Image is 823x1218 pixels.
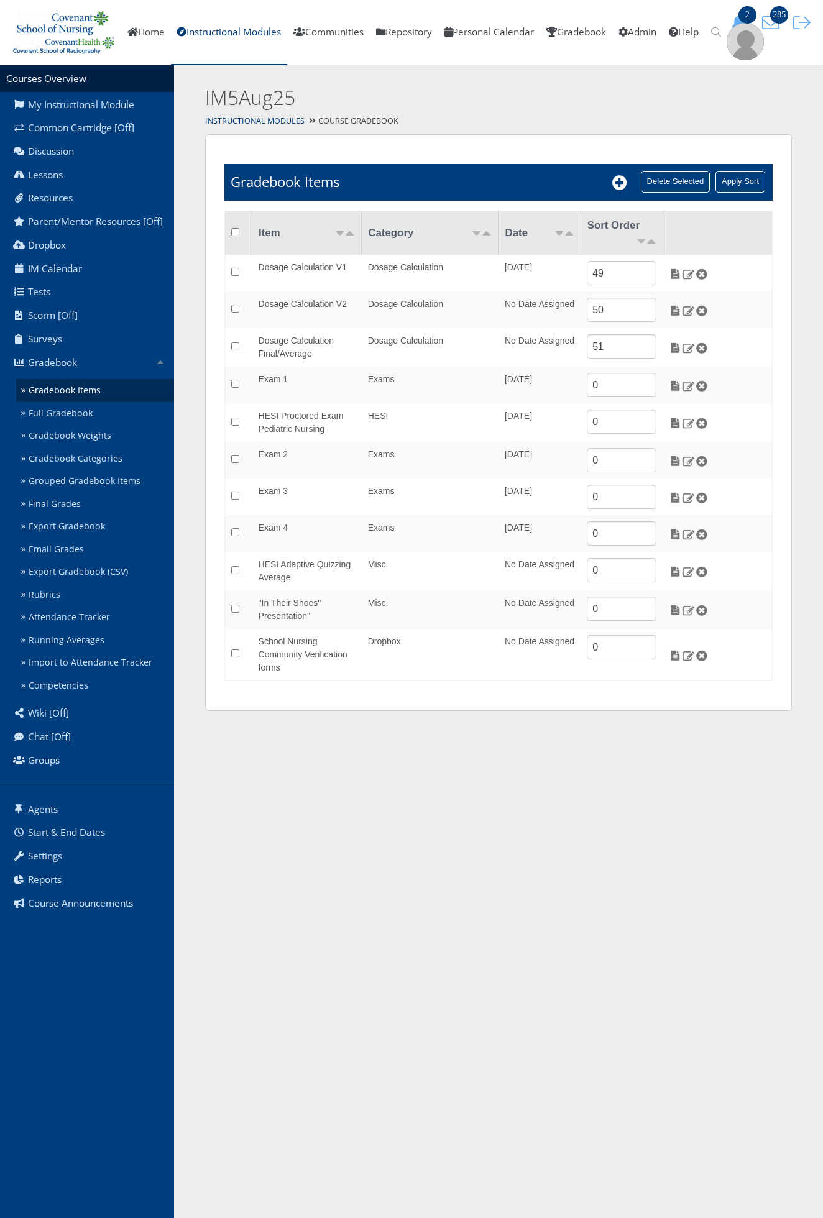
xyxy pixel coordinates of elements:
td: Exam 4 [252,515,362,552]
a: Grouped Gradebook Items [16,470,174,493]
img: Grade [669,566,682,577]
img: Delete [695,456,708,467]
td: [DATE] [499,478,581,515]
td: Misc. [362,590,499,629]
td: Sort Order [581,211,663,255]
img: Edit [682,605,695,616]
img: Edit [682,342,695,354]
td: No Date Assigned [499,291,581,328]
img: Delete [695,418,708,429]
img: Delete [695,529,708,540]
td: Dosage Calculation [362,328,499,367]
td: "In Their Shoes" Presentation" [252,590,362,629]
img: Grade [669,380,682,391]
a: Running Averages [16,629,174,652]
img: desc.png [646,239,656,244]
a: Gradebook Items [16,379,174,402]
div: Course Gradebook [174,112,823,130]
img: Edit [682,650,695,661]
td: No Date Assigned [499,590,581,629]
img: Delete [695,380,708,391]
td: [DATE] [499,442,581,478]
img: Grade [669,268,682,280]
img: Edit [682,456,695,467]
img: Delete [695,650,708,661]
img: Delete [695,492,708,503]
td: No Date Assigned [499,629,581,681]
button: 285 [758,14,789,32]
span: 2 [738,6,756,24]
td: Exam 1 [252,367,362,403]
td: Dosage Calculation V1 [252,255,362,291]
img: Grade [669,456,682,467]
img: Edit [682,529,695,540]
input: Apply Sort [715,171,765,193]
td: Item [252,211,362,255]
img: desc.png [482,231,492,236]
td: HESI Proctored Exam Pediatric Nursing [252,403,362,442]
td: No Date Assigned [499,328,581,367]
img: Delete [695,566,708,577]
a: Gradebook Categories [16,447,174,470]
td: HESI Adaptive Quizzing Average [252,552,362,590]
img: Delete [695,305,708,316]
h2: IM5Aug25 [205,84,669,112]
img: Grade [669,305,682,316]
img: Edit [682,492,695,503]
img: Edit [682,418,695,429]
i: Add New [612,175,627,190]
img: Delete [695,605,708,616]
a: Import to Attendance Tracker [16,651,174,674]
a: Competencies [16,674,174,697]
a: 2 [727,16,758,29]
span: 285 [770,6,788,24]
img: asc.png [637,239,646,244]
a: Final Grades [16,493,174,516]
img: Delete [695,342,708,354]
td: School Nursing Community Verification forms [252,629,362,681]
img: desc.png [345,231,355,236]
img: asc.png [335,231,345,236]
td: Dosage Calculation Final/Average [252,328,362,367]
img: desc.png [564,231,574,236]
img: Grade [669,492,682,503]
td: No Date Assigned [499,552,581,590]
td: Category [362,211,499,255]
td: HESI [362,403,499,442]
a: Attendance Tracker [16,606,174,629]
input: Delete Selected [641,171,710,193]
td: Exams [362,367,499,403]
td: [DATE] [499,403,581,442]
h1: Gradebook Items [231,172,339,191]
a: Export Gradebook [16,515,174,538]
img: Delete [695,268,708,280]
a: Instructional Modules [205,116,305,126]
img: Edit [682,305,695,316]
a: Rubrics [16,584,174,607]
a: 285 [758,16,789,29]
img: asc.png [472,231,482,236]
a: Courses Overview [6,72,86,85]
img: Edit [682,380,695,391]
td: Exams [362,442,499,478]
td: [DATE] [499,515,581,552]
img: Grade [669,418,682,429]
a: Gradebook Weights [16,424,174,447]
img: asc.png [554,231,564,236]
img: Grade [669,342,682,354]
img: Edit [682,566,695,577]
td: Dosage Calculation V2 [252,291,362,328]
td: Exams [362,478,499,515]
td: Dosage Calculation [362,255,499,291]
td: Dropbox [362,629,499,681]
td: Exams [362,515,499,552]
img: Edit [682,268,695,280]
a: Export Gradebook (CSV) [16,561,174,584]
img: user-profile-default-picture.png [727,23,764,60]
td: [DATE] [499,255,581,291]
img: Grade [669,529,682,540]
img: Grade [669,605,682,616]
td: Date [499,211,581,255]
td: Exam 2 [252,442,362,478]
a: Email Grades [16,538,174,561]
